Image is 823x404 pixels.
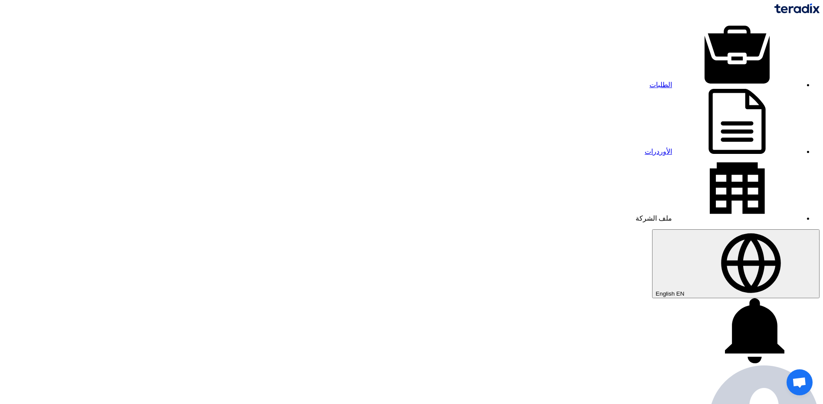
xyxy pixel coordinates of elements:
[787,369,813,395] a: Open chat
[656,290,675,297] span: English
[676,290,685,297] span: EN
[774,3,820,13] img: Teradix logo
[652,229,820,298] button: English EN
[645,148,802,155] a: الأوردرات
[636,215,802,222] a: ملف الشركة
[649,81,802,88] a: الطلبات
